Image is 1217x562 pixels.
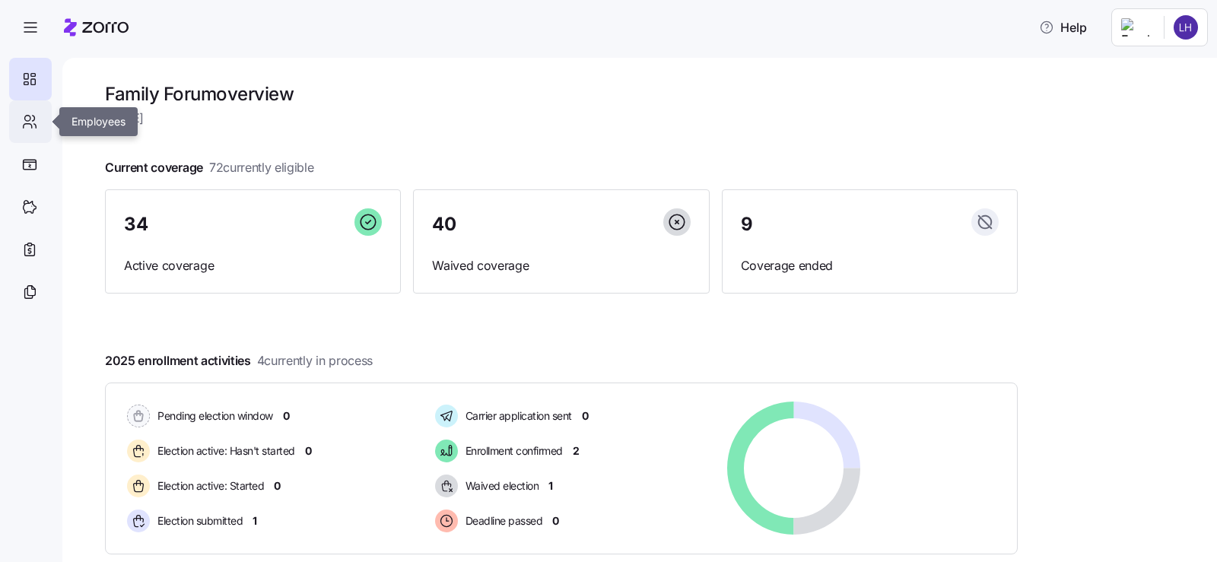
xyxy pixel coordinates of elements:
[274,478,281,494] span: 0
[124,256,382,275] span: Active coverage
[741,215,753,233] span: 9
[124,215,148,233] span: 34
[253,513,257,529] span: 1
[1174,15,1198,40] img: 96e328f018908eb6a5d67259af6310f1
[582,408,589,424] span: 0
[1121,18,1152,37] img: Employer logo
[1027,12,1099,43] button: Help
[209,158,314,177] span: 72 currently eligible
[432,215,456,233] span: 40
[573,443,580,459] span: 2
[305,443,312,459] span: 0
[552,513,559,529] span: 0
[741,256,999,275] span: Coverage ended
[461,408,572,424] span: Carrier application sent
[461,513,543,529] span: Deadline passed
[105,109,1018,128] span: [DATE]
[283,408,290,424] span: 0
[461,443,563,459] span: Enrollment confirmed
[548,478,553,494] span: 1
[153,408,273,424] span: Pending election window
[461,478,539,494] span: Waived election
[105,82,1018,106] h1: Family Forum overview
[105,351,373,370] span: 2025 enrollment activities
[105,158,314,177] span: Current coverage
[1039,18,1087,37] span: Help
[153,513,243,529] span: Election submitted
[153,478,264,494] span: Election active: Started
[153,443,295,459] span: Election active: Hasn't started
[257,351,373,370] span: 4 currently in process
[432,256,690,275] span: Waived coverage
